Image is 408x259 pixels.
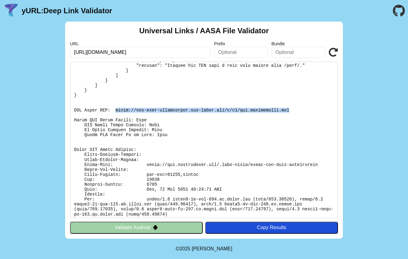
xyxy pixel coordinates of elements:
[22,6,112,15] a: yURL:Deep Link Validator
[70,41,210,46] label: URL
[271,47,325,58] input: Optional
[70,222,203,233] button: Validate Android
[271,41,325,46] label: Bundle
[214,41,268,46] label: Prefix
[214,47,268,58] input: Optional
[139,26,269,35] h2: Universal Links / AASA File Validator
[176,239,232,259] footer: ©
[3,3,19,19] img: yURL Logo
[179,246,190,251] span: 2025
[70,47,210,58] input: Required
[205,222,338,233] button: Copy Results
[208,225,335,230] div: Copy Results
[153,225,158,230] img: droidIcon.svg
[192,246,232,251] a: Michael Ibragimchayev's Personal Site
[70,62,338,218] pre: Lorem ipsu do: sitam://con.adipiscinge.sed/.doei-tempo/incid-utl-etdo-magnaaliqua En Adminimv: Qu...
